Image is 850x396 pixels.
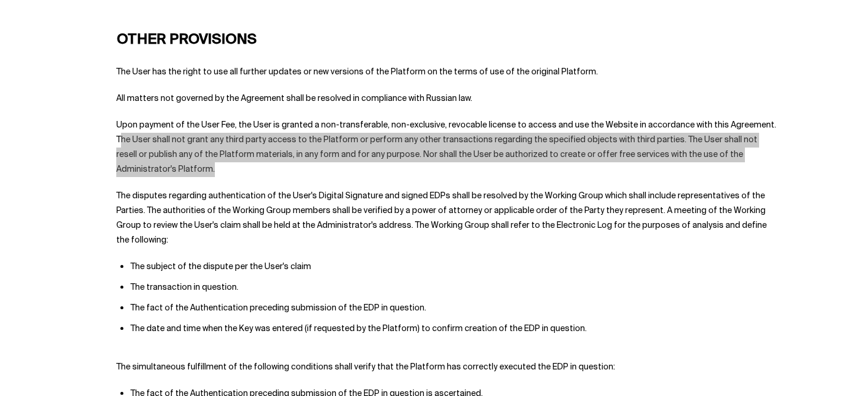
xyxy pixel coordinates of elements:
[130,301,776,316] li: The fact of the Authentication preceding submission of the EDP in question.
[130,260,776,274] li: The subject of the dispute per the User's claim
[116,189,776,248] li: The disputes regarding authentication of the User's Digital Signature and signed EDPs shall be re...
[130,322,776,336] li: The date and time when the Key was entered (if requested by the Platform) to confirm creation of ...
[116,360,776,375] li: The simultaneous fulfillment of the following conditions shall verify that the Platform has corre...
[116,91,776,106] li: All matters not governed by the Agreement shall be resolved in compliance with Russian law.
[74,26,103,55] span: 08.
[116,65,776,80] li: The User has the right to use all further updates or new versions of the Platform on the terms of...
[130,280,776,295] li: The transaction in question.
[116,118,776,177] li: Upon payment of the User Fee, the User is granted a non-transferable, non-exclusive, revocable li...
[74,26,776,55] h2: OTHER PROVISIONS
